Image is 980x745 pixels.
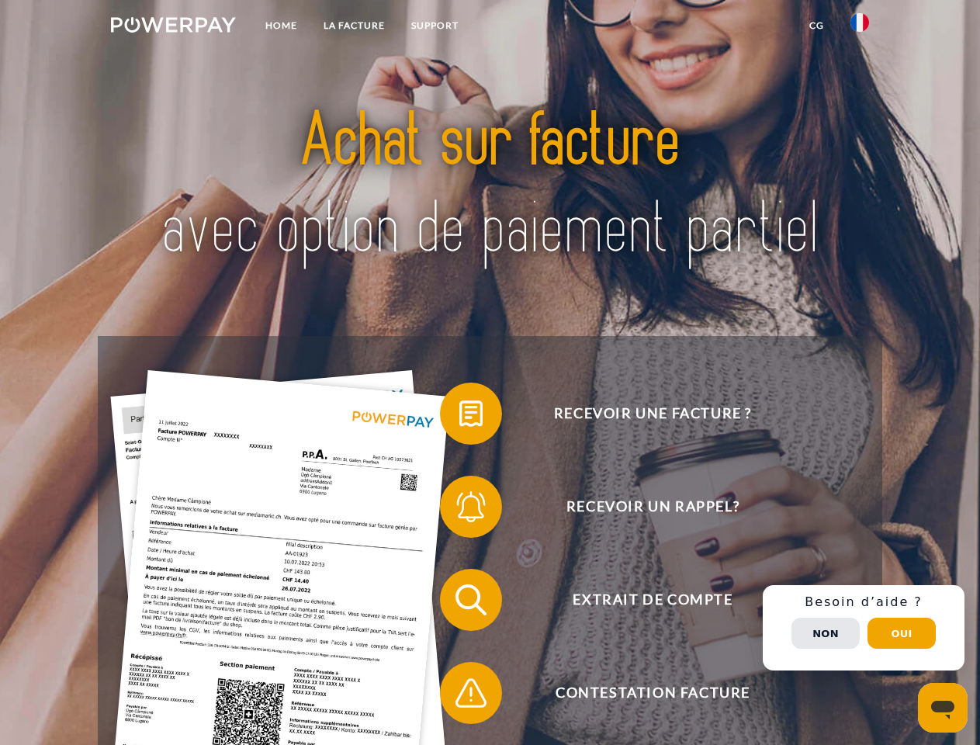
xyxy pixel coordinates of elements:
span: Extrait de compte [462,569,843,631]
img: title-powerpay_fr.svg [148,74,832,297]
a: CG [796,12,837,40]
button: Extrait de compte [440,569,843,631]
button: Contestation Facture [440,662,843,724]
a: LA FACTURE [310,12,398,40]
img: qb_warning.svg [452,674,490,712]
button: Recevoir un rappel? [440,476,843,538]
span: Contestation Facture [462,662,843,724]
div: Schnellhilfe [763,585,964,670]
a: Home [252,12,310,40]
img: qb_bill.svg [452,394,490,433]
span: Recevoir un rappel? [462,476,843,538]
img: logo-powerpay-white.svg [111,17,236,33]
h3: Besoin d’aide ? [772,594,955,610]
img: qb_search.svg [452,580,490,619]
button: Oui [867,618,936,649]
button: Recevoir une facture ? [440,383,843,445]
iframe: Bouton de lancement de la fenêtre de messagerie [918,683,968,733]
span: Recevoir une facture ? [462,383,843,445]
button: Non [791,618,860,649]
a: Support [398,12,472,40]
img: qb_bell.svg [452,487,490,526]
img: fr [850,13,869,32]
